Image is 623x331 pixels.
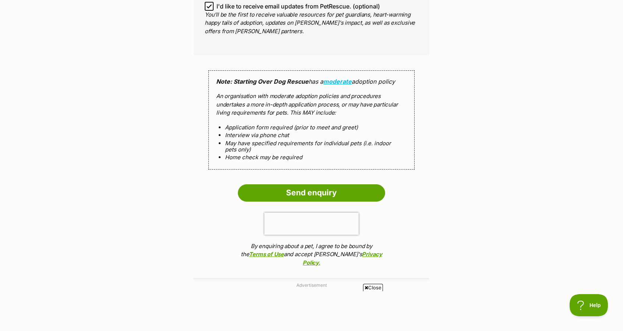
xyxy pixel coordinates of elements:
span: I'd like to receive email updates from PetRescue. (optional) [217,2,380,11]
li: Interview via phone chat [225,132,398,138]
a: moderate [323,78,352,85]
li: May have specified requirements for individual pets (i.e. indoor pets only) [225,140,398,153]
p: By enquiring about a pet, I agree to be bound by the and accept [PERSON_NAME]'s [238,242,385,267]
a: Privacy Policy. [303,251,382,266]
iframe: reCAPTCHA [264,213,359,235]
a: Terms of Use [249,251,284,258]
iframe: Help Scout Beacon - Open [570,294,608,316]
div: has a adoption policy [208,70,415,170]
span: Close [363,284,383,291]
li: Application form required (prior to meet and greet) [225,124,398,130]
strong: Note: Starting Over Dog Rescue [216,78,309,85]
li: Home check may be required [225,154,398,160]
iframe: Advertisement [133,294,490,327]
input: Send enquiry [238,184,385,201]
p: You'll be the first to receive valuable resources for pet guardians, heart-warming happy tails of... [205,11,418,36]
p: An organisation with moderate adoption policies and procedures undertakes a more in-depth applica... [216,92,407,117]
